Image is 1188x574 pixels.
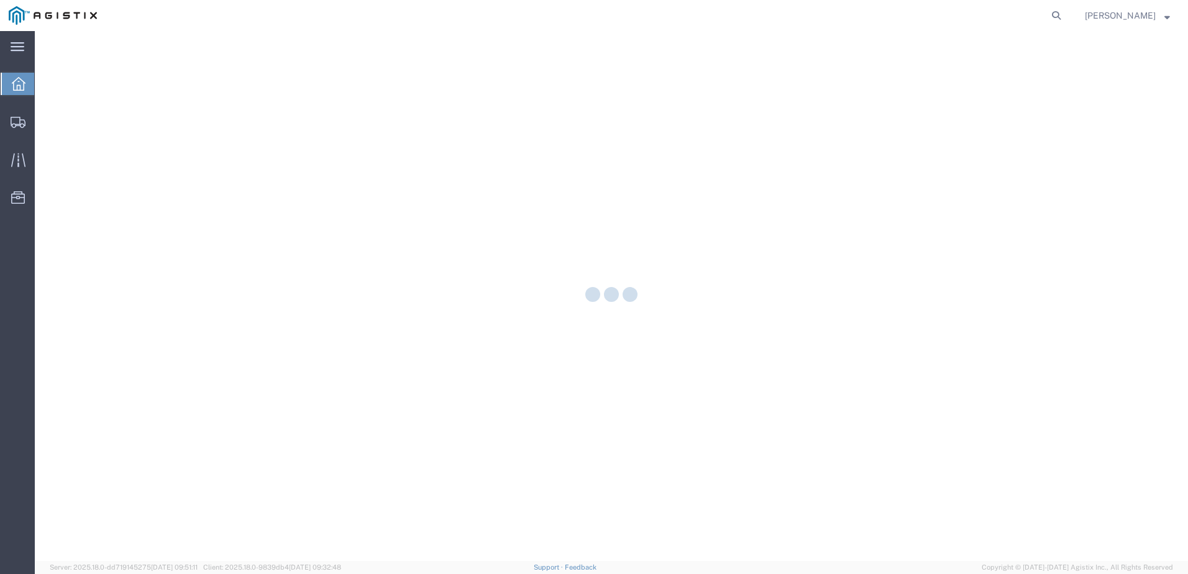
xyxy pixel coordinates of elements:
a: Support [534,563,565,571]
span: Copyright © [DATE]-[DATE] Agistix Inc., All Rights Reserved [982,562,1173,573]
button: [PERSON_NAME] [1084,8,1171,23]
span: [DATE] 09:32:48 [289,563,341,571]
a: Feedback [565,563,596,571]
span: Justin Chao [1085,9,1156,22]
span: [DATE] 09:51:11 [151,563,198,571]
span: Client: 2025.18.0-9839db4 [203,563,341,571]
img: logo [9,6,97,25]
span: Server: 2025.18.0-dd719145275 [50,563,198,571]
